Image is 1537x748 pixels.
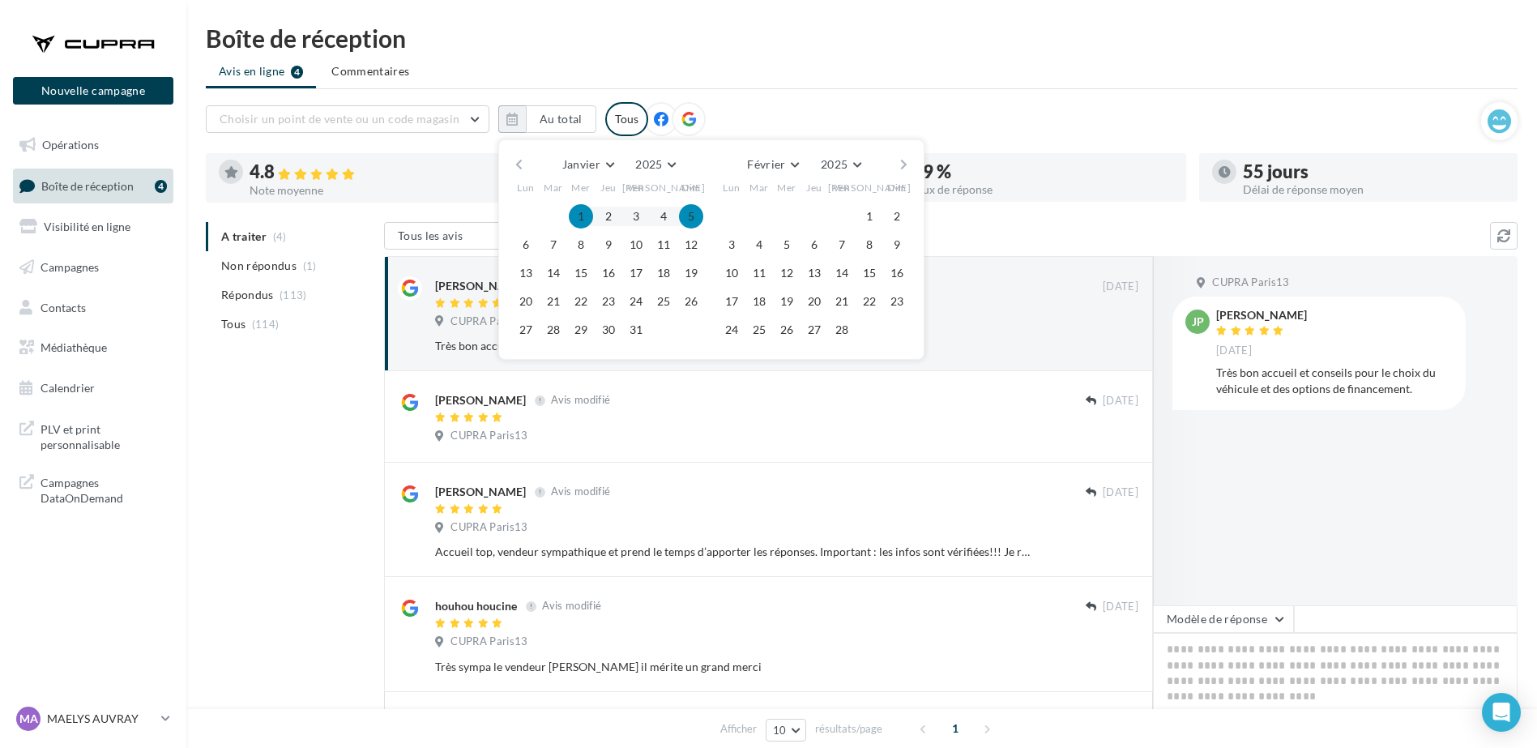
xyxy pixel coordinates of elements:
button: 18 [651,261,676,285]
div: Accueil top, vendeur sympathique et prend le temps d’apporter les réponses. Important : les infos... [435,544,1033,560]
span: Dim [681,181,701,194]
a: Opérations [10,128,177,162]
span: CUPRA Paris13 [450,635,527,649]
button: Ignorer [1085,656,1138,678]
button: 17 [624,261,648,285]
span: CUPRA Paris13 [450,429,527,443]
button: 15 [857,261,882,285]
button: 17 [719,289,744,314]
div: Très sympa le vendeur [PERSON_NAME] il mérite un grand merci [435,659,1033,675]
span: 2025 [635,157,662,171]
button: 20 [802,289,826,314]
a: Calendrier [10,371,177,405]
span: Non répondus [221,258,297,274]
button: Février [741,153,805,176]
button: 10 [624,233,648,257]
span: CUPRA Paris13 [1212,276,1289,290]
span: Commentaires [331,63,409,79]
button: 13 [514,261,538,285]
button: 29 [569,318,593,342]
a: Campagnes [10,250,177,284]
p: MAELYS AUVRAY [47,711,155,727]
button: 1 [569,204,593,229]
span: [DATE] [1103,280,1138,294]
span: Contacts [41,300,86,314]
button: 31 [624,318,648,342]
div: 99 % [912,163,1174,181]
button: 7 [830,233,854,257]
button: 12 [775,261,799,285]
a: Boîte de réception4 [10,169,177,203]
button: 5 [775,233,799,257]
button: 8 [857,233,882,257]
span: Opérations [42,138,99,152]
div: Open Intercom Messenger [1482,693,1521,732]
span: [DATE] [1103,394,1138,408]
button: 27 [802,318,826,342]
button: 19 [679,261,703,285]
a: Médiathèque [10,331,177,365]
a: PLV et print personnalisable [10,412,177,459]
span: [DATE] [1103,485,1138,500]
button: 2025 [814,153,867,176]
div: 55 jours [1243,163,1505,181]
button: 25 [747,318,771,342]
span: résultats/page [815,721,882,737]
button: 4 [747,233,771,257]
span: Avis modifié [551,394,610,407]
span: Choisir un point de vente ou un code magasin [220,112,459,126]
button: 21 [541,289,566,314]
button: 25 [651,289,676,314]
button: 28 [541,318,566,342]
div: [PERSON_NAME] [435,392,526,408]
button: 26 [679,289,703,314]
button: 13 [802,261,826,285]
span: Mer [571,181,591,194]
button: 6 [514,233,538,257]
button: 3 [719,233,744,257]
span: Avis modifié [551,485,610,498]
div: Très bon accueil et conseils pour le choix du véhicule et des options de financement. [435,338,1033,354]
div: Tous [605,102,648,136]
button: 28 [830,318,854,342]
button: 26 [775,318,799,342]
button: 3 [624,204,648,229]
button: 9 [885,233,909,257]
button: 24 [719,318,744,342]
span: Calendrier [41,381,95,395]
button: 16 [885,261,909,285]
span: JP [1192,314,1204,330]
span: Boîte de réception [41,178,134,192]
button: 22 [569,289,593,314]
div: Délai de réponse moyen [1243,184,1505,195]
div: [PERSON_NAME] [435,278,526,294]
button: 30 [596,318,621,342]
span: 1 [942,716,968,742]
button: 1 [857,204,882,229]
a: MA MAELYS AUVRAY [13,703,173,734]
span: PLV et print personnalisable [41,418,167,453]
span: Visibilité en ligne [44,220,130,233]
div: Note moyenne [250,185,511,196]
span: Afficher [720,721,757,737]
button: Nouvelle campagne [13,77,173,105]
div: houhou houcine [435,598,517,614]
button: Ignorer [1086,426,1139,449]
span: Janvier [562,157,600,171]
button: 11 [747,261,771,285]
button: 15 [569,261,593,285]
span: (1) [303,259,317,272]
button: 12 [679,233,703,257]
span: (113) [280,289,307,301]
div: [PERSON_NAME] [1216,310,1307,321]
div: Taux de réponse [912,184,1174,195]
div: Très bon accueil et conseils pour le choix du véhicule et des options de financement. [1216,365,1453,397]
button: 16 [596,261,621,285]
button: 10 [766,719,807,742]
button: Au total [498,105,596,133]
div: 4.8 [250,163,511,182]
button: 6 [802,233,826,257]
div: 4 [155,180,167,193]
button: 14 [830,261,854,285]
span: Répondus [221,287,274,303]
